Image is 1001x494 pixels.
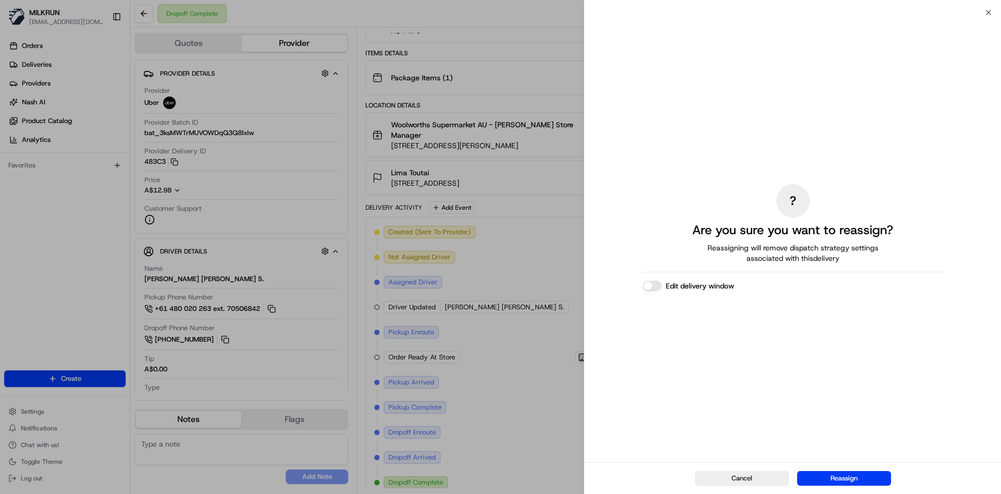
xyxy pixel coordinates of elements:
[776,184,810,218] div: ?
[692,222,893,238] h2: Are you sure you want to reassign?
[693,243,893,263] span: Reassigning will remove dispatch strategy settings associated with this delivery
[666,281,734,291] label: Edit delivery window
[695,471,789,486] button: Cancel
[797,471,891,486] button: Reassign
